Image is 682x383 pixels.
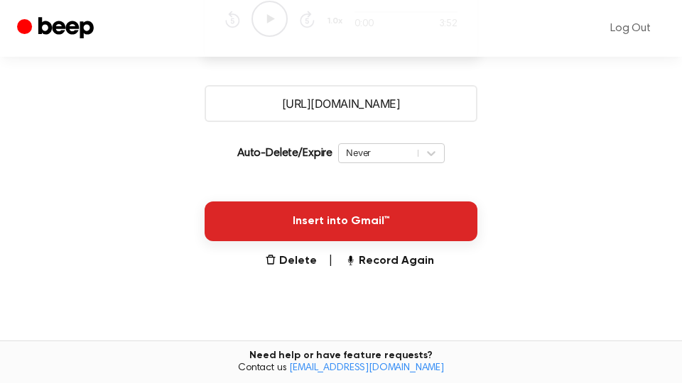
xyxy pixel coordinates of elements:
[265,252,317,270] button: Delete
[328,252,333,270] span: |
[289,363,444,373] a: [EMAIL_ADDRESS][DOMAIN_NAME]
[9,362,673,375] span: Contact us
[237,145,332,162] p: Auto-Delete/Expire
[17,15,97,43] a: Beep
[596,11,665,45] a: Log Out
[205,201,477,241] button: Insert into Gmail™
[346,146,411,160] div: Never
[345,252,434,270] button: Record Again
